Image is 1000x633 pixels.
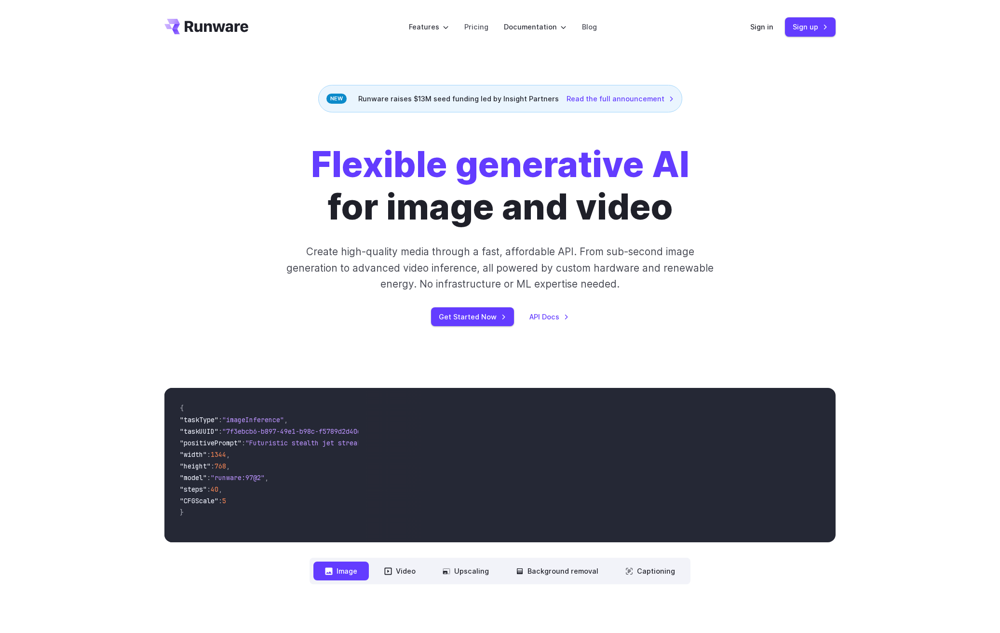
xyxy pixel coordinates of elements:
[180,462,211,470] span: "height"
[242,439,245,447] span: :
[373,562,427,580] button: Video
[311,143,689,228] h1: for image and video
[785,17,836,36] a: Sign up
[504,21,567,32] label: Documentation
[211,485,218,494] span: 40
[222,415,284,424] span: "imageInference"
[180,427,218,436] span: "taskUUID"
[582,21,597,32] a: Blog
[265,473,269,482] span: ,
[285,244,715,292] p: Create high-quality media through a fast, affordable API. From sub-second image generation to adv...
[180,485,207,494] span: "steps"
[218,415,222,424] span: :
[318,85,682,112] div: Runware raises $13M seed funding led by Insight Partners
[180,439,242,447] span: "positivePrompt"
[222,427,369,436] span: "7f3ebcb6-b897-49e1-b98c-f5789d2d40d7"
[567,93,674,104] a: Read the full announcement
[222,496,226,505] span: 5
[218,427,222,436] span: :
[211,473,265,482] span: "runware:97@2"
[180,496,218,505] span: "CFGScale"
[180,415,218,424] span: "taskType"
[750,21,773,32] a: Sign in
[211,450,226,459] span: 1344
[164,19,248,34] a: Go to /
[207,485,211,494] span: :
[211,462,215,470] span: :
[215,462,226,470] span: 768
[207,473,211,482] span: :
[180,450,207,459] span: "width"
[431,307,514,326] a: Get Started Now
[313,562,369,580] button: Image
[180,508,184,517] span: }
[311,143,689,186] strong: Flexible generative AI
[284,415,288,424] span: ,
[207,450,211,459] span: :
[431,562,500,580] button: Upscaling
[226,462,230,470] span: ,
[218,485,222,494] span: ,
[464,21,488,32] a: Pricing
[180,404,184,413] span: {
[245,439,596,447] span: "Futuristic stealth jet streaking through a neon-lit cityscape with glowing purple exhaust"
[504,562,610,580] button: Background removal
[409,21,449,32] label: Features
[614,562,687,580] button: Captioning
[180,473,207,482] span: "model"
[226,450,230,459] span: ,
[529,311,569,322] a: API Docs
[218,496,222,505] span: :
